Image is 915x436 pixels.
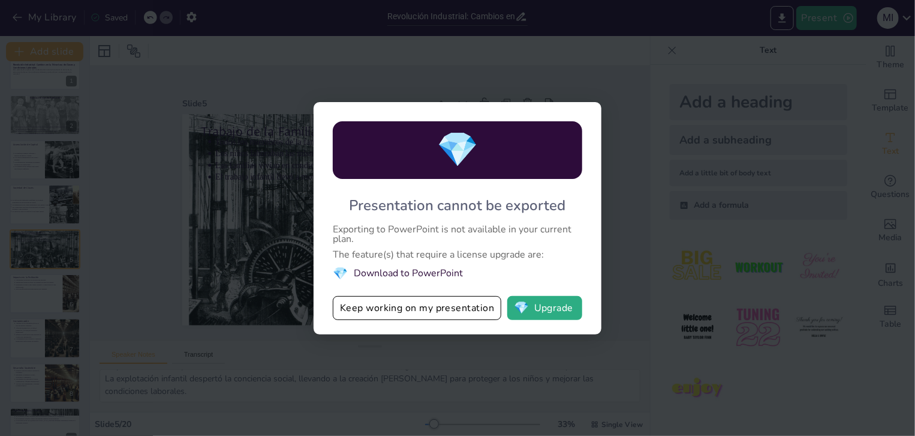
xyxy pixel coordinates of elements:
[333,265,348,282] span: diamond
[333,296,501,320] button: Keep working on my presentation
[350,196,566,215] div: Presentation cannot be exported
[437,127,478,173] span: diamond
[514,302,529,314] span: diamond
[333,265,582,282] li: Download to PowerPoint
[333,250,582,259] div: The feature(s) that require a license upgrade are:
[333,225,582,244] div: Exporting to PowerPoint is not available in your current plan.
[507,296,582,320] button: diamondUpgrade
